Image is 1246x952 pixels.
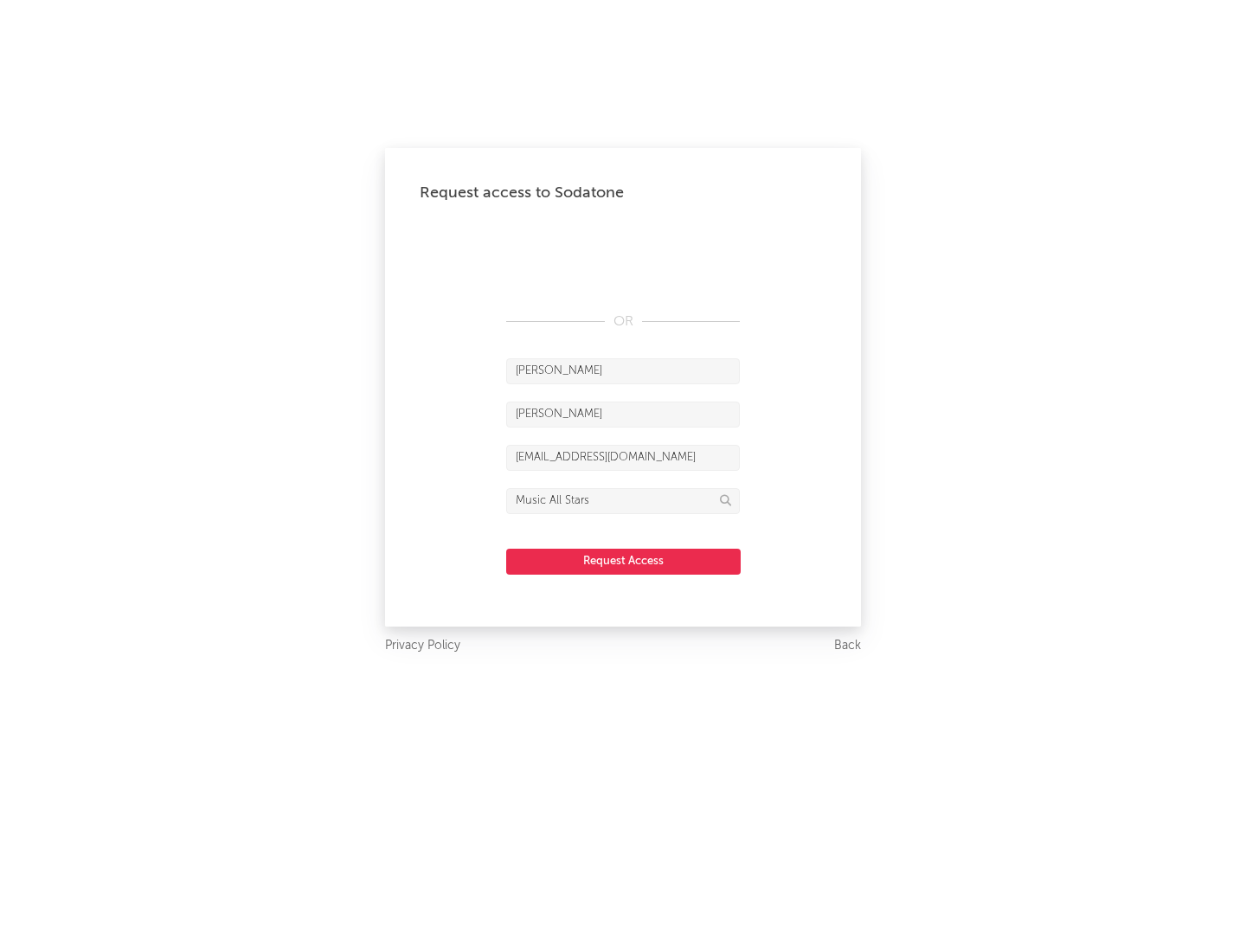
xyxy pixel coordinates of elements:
input: Email [506,445,740,471]
input: Last Name [506,402,740,428]
div: Request access to Sodatone [420,183,826,203]
a: Privacy Policy [385,635,460,657]
a: Back [834,635,861,657]
div: OR [506,312,740,332]
button: Request Access [506,549,741,575]
input: First Name [506,358,740,384]
input: Division [506,488,740,514]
